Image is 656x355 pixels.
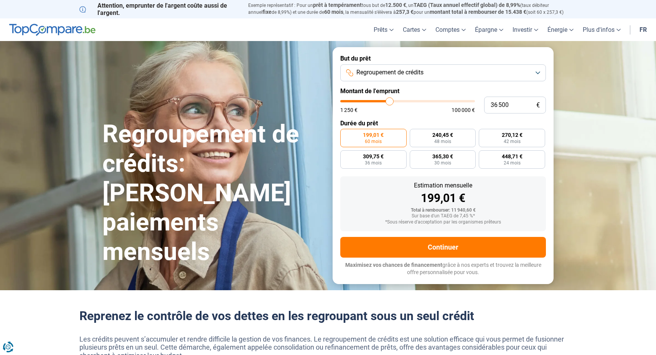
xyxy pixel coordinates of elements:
[536,102,540,108] span: €
[313,2,362,8] span: prêt à tempérament
[365,139,382,144] span: 60 mois
[385,2,406,8] span: 12.500 €
[430,9,526,15] span: montant total à rembourser de 15.438 €
[543,18,578,41] a: Énergie
[434,161,451,165] span: 30 mois
[396,9,414,15] span: 257,3 €
[340,107,358,113] span: 1 250 €
[346,220,540,225] div: *Sous réserve d'acceptation par les organismes prêteurs
[502,154,522,159] span: 448,71 €
[346,214,540,219] div: Sur base d'un TAEG de 7,45 %*
[504,139,521,144] span: 42 mois
[340,64,546,81] button: Regroupement de crédits
[346,182,540,189] div: Estimation mensuelle
[434,139,451,144] span: 48 mois
[502,132,522,138] span: 270,12 €
[340,261,546,276] p: grâce à nos experts et trouvez la meilleure offre personnalisée pour vous.
[432,132,453,138] span: 240,45 €
[340,55,546,62] label: But du prêt
[363,154,384,159] span: 309,75 €
[340,120,546,127] label: Durée du prêt
[578,18,625,41] a: Plus d'infos
[345,262,442,268] span: Maximisez vos chances de financement
[346,192,540,204] div: 199,01 €
[262,9,272,15] span: fixe
[508,18,543,41] a: Investir
[365,161,382,165] span: 36 mois
[470,18,508,41] a: Épargne
[432,154,453,159] span: 365,30 €
[340,87,546,95] label: Montant de l'emprunt
[324,9,343,15] span: 60 mois
[248,2,577,16] p: Exemple représentatif : Pour un tous but de , un (taux débiteur annuel de 8,99%) et une durée de ...
[356,68,424,77] span: Regroupement de crédits
[79,309,577,323] h2: Reprenez le contrôle de vos dettes en les regroupant sous un seul crédit
[79,2,239,16] p: Attention, emprunter de l'argent coûte aussi de l'argent.
[398,18,431,41] a: Cartes
[346,208,540,213] div: Total à rembourser: 11 940,60 €
[504,161,521,165] span: 24 mois
[363,132,384,138] span: 199,01 €
[431,18,470,41] a: Comptes
[369,18,398,41] a: Prêts
[102,120,323,267] h1: Regroupement de crédits: [PERSON_NAME] paiements mensuels
[9,24,96,36] img: TopCompare
[635,18,651,41] a: fr
[452,107,475,113] span: 100 000 €
[414,2,520,8] span: TAEG (Taux annuel effectif global) de 8,99%
[340,237,546,258] button: Continuer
